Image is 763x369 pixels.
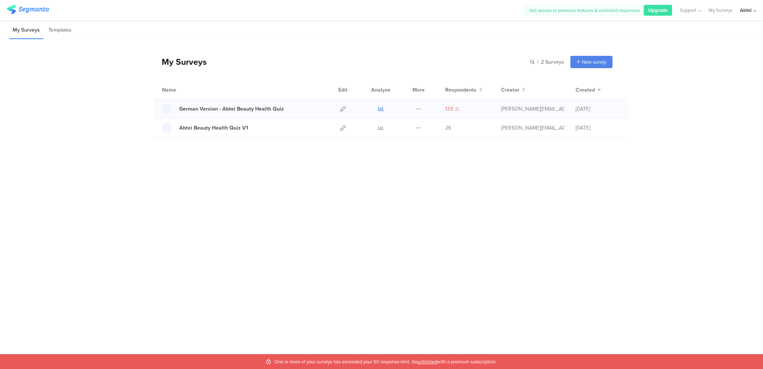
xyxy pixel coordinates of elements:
div: Name [162,86,207,94]
span: Support [680,7,696,14]
button: Created [576,86,601,94]
li: Templates [45,22,75,39]
div: German Version - Abtei Beauty Health Quiz [179,105,284,113]
span: Respondents [445,86,477,94]
img: segmanta logo [7,5,49,14]
span: Creator [501,86,519,94]
span: Created [576,86,595,94]
span: | [536,58,539,66]
div: [DATE] [576,105,620,113]
div: riel@segmanta.com [501,105,564,113]
span: New survey [582,58,606,66]
span: Get access to premium features & unlimited responses [529,7,640,14]
button: Creator [501,86,525,94]
a: German Version - Abtei Beauty Health Quiz [162,104,284,114]
span: unlimited [418,358,437,365]
span: 2 Surveys [541,58,564,66]
div: My Surveys [154,55,207,68]
li: My Surveys [9,22,43,39]
a: Abtei Beauty Health Quiz V1 [162,123,248,133]
span: 133 [445,105,453,113]
div: More [411,80,427,99]
div: [DATE] [576,124,620,132]
span: Upgrade [648,7,668,14]
span: 26 [445,124,451,132]
div: Abtei [740,7,751,14]
div: Analyze [370,80,392,99]
span: One or more of your surveys has exceeded your 50 response limit. Go with a premium subscription. [274,358,497,365]
div: riel@segmanta.com [501,124,564,132]
div: Edit [335,80,351,99]
div: Abtei Beauty Health Quiz V1 [179,124,248,132]
button: Respondents [445,86,482,94]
